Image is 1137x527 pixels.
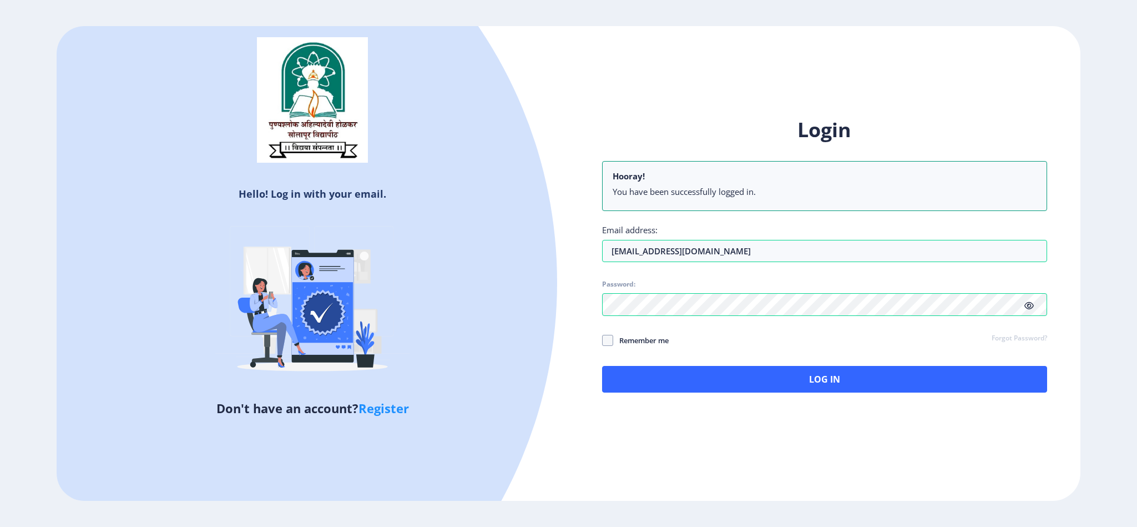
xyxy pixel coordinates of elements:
[602,117,1047,143] h1: Login
[602,280,635,289] label: Password:
[257,37,368,163] img: sulogo.png
[602,224,658,235] label: Email address:
[602,240,1047,262] input: Email address
[613,334,669,347] span: Remember me
[65,399,560,417] h5: Don't have an account?
[613,170,645,182] b: Hooray!
[358,400,409,416] a: Register
[613,186,1037,197] li: You have been successfully logged in.
[215,205,410,399] img: Verified-rafiki.svg
[602,366,1047,393] button: Log In
[992,334,1047,344] a: Forgot Password?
